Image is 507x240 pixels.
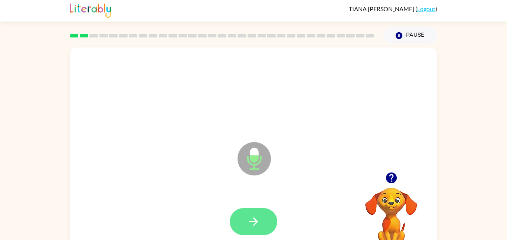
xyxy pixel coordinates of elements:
[417,5,435,12] a: Logout
[349,5,415,12] span: TIANA [PERSON_NAME]
[70,1,111,18] img: Literably
[383,27,437,44] button: Pause
[349,5,437,12] div: ( )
